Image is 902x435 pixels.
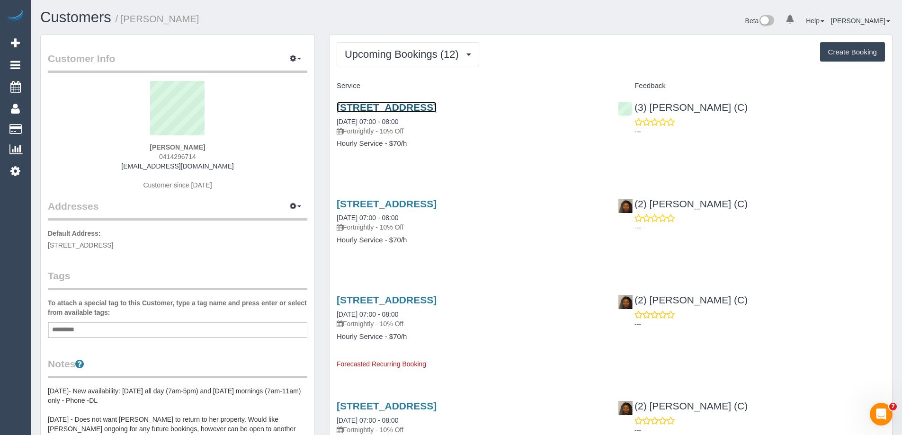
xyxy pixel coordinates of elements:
p: Fortnightly - 10% Off [337,425,604,435]
strong: [PERSON_NAME] [150,143,205,151]
a: (2) [PERSON_NAME] (C) [618,400,748,411]
span: Forecasted Recurring Booking [337,360,426,368]
label: Default Address: [48,229,101,238]
span: Upcoming Bookings (12) [345,48,464,60]
p: --- [634,127,885,136]
span: Customer since [DATE] [143,181,212,189]
a: [STREET_ADDRESS] [337,102,437,113]
a: Customers [40,9,111,26]
h4: Hourly Service - $70/h [337,236,604,244]
img: Automaid Logo [6,9,25,23]
h4: Hourly Service - $70/h [337,140,604,148]
h4: Feedback [618,82,885,90]
p: Fortnightly - 10% Off [337,319,604,328]
legend: Tags [48,269,307,290]
a: [STREET_ADDRESS] [337,400,437,411]
a: [DATE] 07:00 - 08:00 [337,417,398,424]
button: Create Booking [820,42,885,62]
button: Upcoming Bookings (12) [337,42,479,66]
a: [DATE] 07:00 - 08:00 [337,118,398,125]
h4: Hourly Service - $70/h [337,333,604,341]
img: (2) Nyasha Mahofa (C) [618,295,633,309]
a: (2) [PERSON_NAME] (C) [618,294,748,305]
label: To attach a special tag to this Customer, type a tag name and press enter or select from availabl... [48,298,307,317]
p: --- [634,223,885,232]
a: (2) [PERSON_NAME] (C) [618,198,748,209]
span: [STREET_ADDRESS] [48,241,113,249]
p: --- [634,320,885,329]
span: 7 [889,403,897,410]
legend: Notes [48,357,307,378]
small: / [PERSON_NAME] [116,14,199,24]
a: Help [806,17,824,25]
h4: Service [337,82,604,90]
a: [EMAIL_ADDRESS][DOMAIN_NAME] [121,162,233,170]
a: [PERSON_NAME] [831,17,890,25]
a: [DATE] 07:00 - 08:00 [337,214,398,222]
p: Fortnightly - 10% Off [337,126,604,136]
span: 0414296714 [159,153,196,160]
img: (2) Nyasha Mahofa (C) [618,199,633,213]
a: [DATE] 07:00 - 08:00 [337,311,398,318]
p: --- [634,426,885,435]
legend: Customer Info [48,52,307,73]
a: (3) [PERSON_NAME] (C) [618,102,748,113]
img: New interface [759,15,774,27]
iframe: Intercom live chat [870,403,893,426]
a: [STREET_ADDRESS] [337,294,437,305]
p: Fortnightly - 10% Off [337,222,604,232]
img: (2) Nyasha Mahofa (C) [618,401,633,415]
a: [STREET_ADDRESS] [337,198,437,209]
a: Beta [745,17,775,25]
